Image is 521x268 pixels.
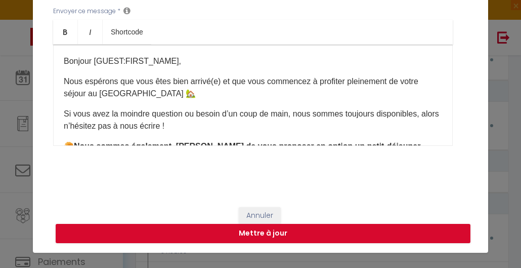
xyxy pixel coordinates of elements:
[56,224,470,243] button: Mettre à jour
[53,7,116,16] label: Envoyer ce message
[64,142,420,163] b: Nous sommes également [PERSON_NAME] de vous proposer en option un petit-déjeuner gourmand à 12€/ ...
[64,75,442,100] p: Nous espérons que vous êtes bien arrivé(e) et que vous commencez à profiter pleinement de votre s...
[64,55,442,67] p: Bonjour [GUEST:FIRST_NAME],
[103,20,151,44] a: Shortcode
[123,7,131,15] i: Message
[53,20,78,44] a: Bold
[64,108,442,132] p: Si vous avez la moindre question ou besoin d’un coup de main, nous sommes toujours disponibles, a...
[64,142,74,150] span: 🥐
[239,207,281,224] button: Annuler
[78,20,103,44] a: Italic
